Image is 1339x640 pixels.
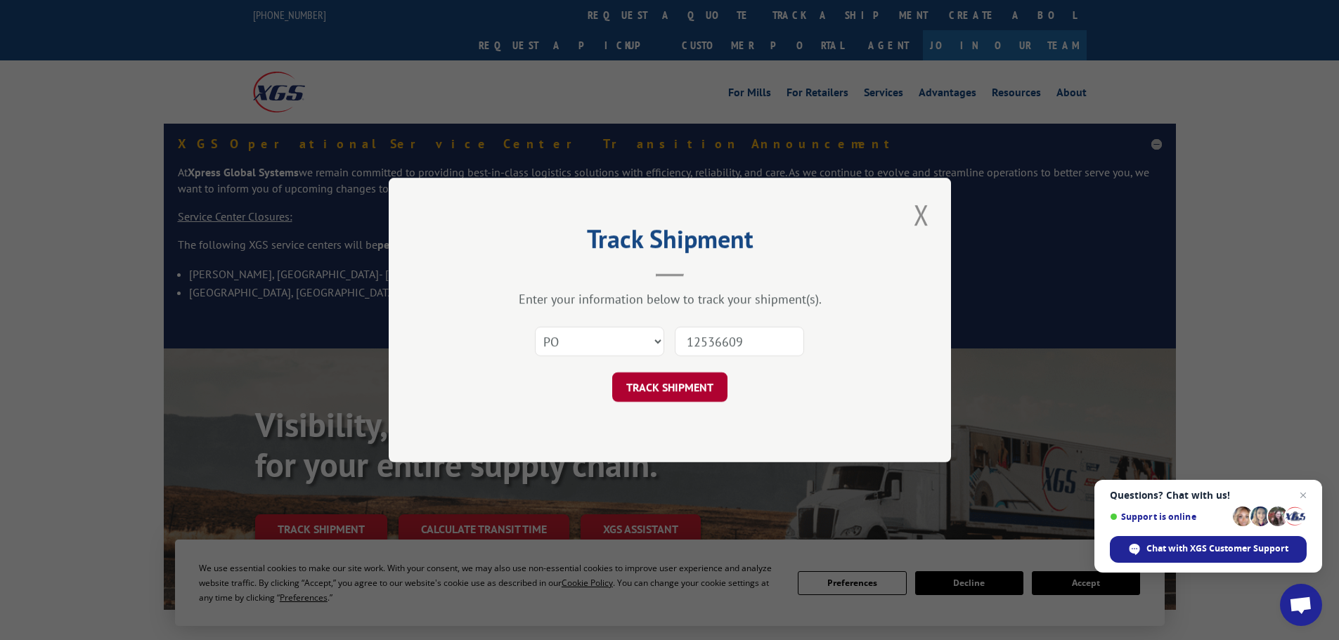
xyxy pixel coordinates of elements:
[1110,490,1307,501] span: Questions? Chat with us!
[1146,542,1288,555] span: Chat with XGS Customer Support
[1110,511,1228,522] span: Support is online
[612,372,727,402] button: TRACK SHIPMENT
[459,229,881,256] h2: Track Shipment
[675,327,804,356] input: Number(s)
[910,195,933,234] button: Close modal
[1280,584,1322,626] a: Open chat
[459,291,881,307] div: Enter your information below to track your shipment(s).
[1110,536,1307,563] span: Chat with XGS Customer Support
